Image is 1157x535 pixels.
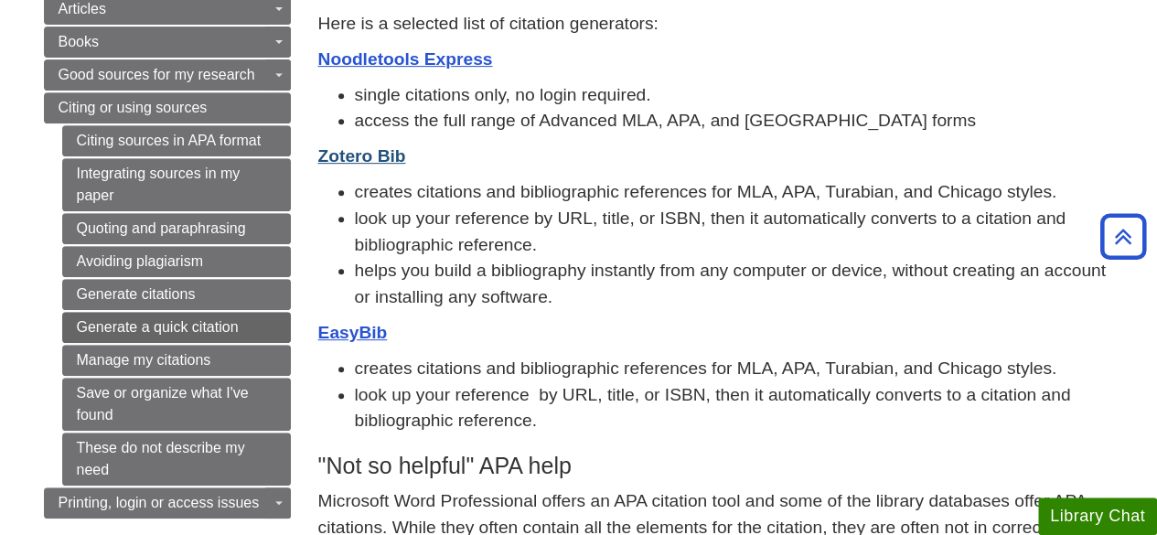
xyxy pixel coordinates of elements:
[62,433,291,486] a: These do not describe my need
[62,378,291,431] a: Save or organize what I've found
[318,11,1114,37] p: Here is a selected list of citation generators:
[62,158,291,211] a: Integrating sources in my paper
[318,146,406,166] a: Zotero Bib
[44,27,291,58] a: Books
[355,82,1114,109] li: single citations only, no login required.
[59,1,106,16] span: Articles
[355,258,1114,311] li: helps you build a bibliography instantly from any computer or device, without creating an account...
[1038,498,1157,535] button: Library Chat
[44,92,291,123] a: Citing or using sources
[62,312,291,343] a: Generate a quick citation
[355,358,1057,378] span: creates citations and bibliographic references for MLA, APA, Turabian, and Chicago styles.
[59,495,260,510] span: Printing, login or access issues
[62,125,291,156] a: Citing sources in APA format
[318,323,388,342] a: EasyBib
[62,246,291,277] a: Avoiding plagiarism
[355,385,1071,431] span: look up your reference by URL, title, or ISBN, then it automatically converts to a citation and b...
[62,279,291,310] a: Generate citations
[62,345,291,376] a: Manage my citations
[62,213,291,244] a: Quoting and paraphrasing
[44,59,291,91] a: Good sources for my research
[318,49,493,69] a: Noodletools Express
[59,100,208,115] span: Citing or using sources
[355,209,1066,254] span: look up your reference by URL, title, or ISBN, then it automatically converts to a citation and b...
[355,108,1114,134] li: access the full range of Advanced MLA, APA, and [GEOGRAPHIC_DATA] forms
[1094,224,1152,249] a: Back to Top
[59,34,99,49] span: Books
[318,453,1114,479] h3: "Not so helpful" APA help
[44,487,291,519] a: Printing, login or access issues
[355,182,1057,201] span: creates citations and bibliographic references for MLA, APA, Turabian, and Chicago styles.
[59,67,255,82] span: Good sources for my research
